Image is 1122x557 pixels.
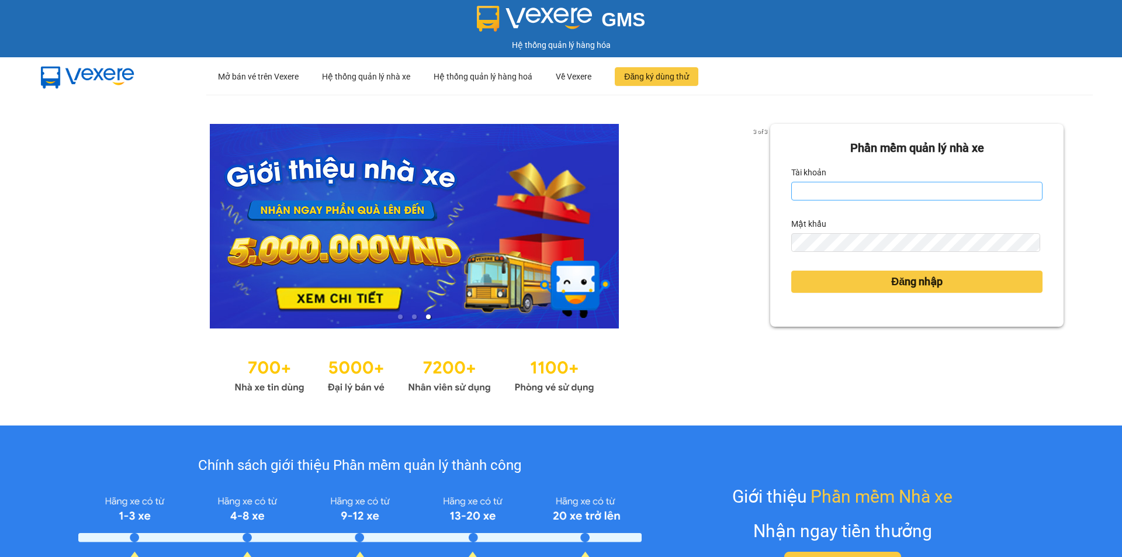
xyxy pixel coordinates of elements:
[791,215,826,233] label: Mật khẩu
[750,124,770,139] p: 3 of 3
[754,124,770,328] button: next slide / item
[601,9,645,30] span: GMS
[556,58,591,95] div: Về Vexere
[624,70,689,83] span: Đăng ký dùng thử
[434,58,532,95] div: Hệ thống quản lý hàng hoá
[234,352,594,396] img: Statistics.png
[218,58,299,95] div: Mở bán vé trên Vexere
[791,271,1043,293] button: Đăng nhập
[753,517,932,545] div: Nhận ngay tiền thưởng
[791,233,1040,252] input: Mật khẩu
[398,314,403,319] li: slide item 1
[891,274,943,290] span: Đăng nhập
[58,124,75,328] button: previous slide / item
[732,483,953,510] div: Giới thiệu
[791,163,826,182] label: Tài khoản
[477,6,593,32] img: logo 2
[811,483,953,510] span: Phần mềm Nhà xe
[791,182,1043,200] input: Tài khoản
[412,314,417,319] li: slide item 2
[477,18,646,27] a: GMS
[426,314,431,319] li: slide item 3
[78,455,641,477] div: Chính sách giới thiệu Phần mềm quản lý thành công
[322,58,410,95] div: Hệ thống quản lý nhà xe
[615,67,698,86] button: Đăng ký dùng thử
[3,39,1119,51] div: Hệ thống quản lý hàng hóa
[29,57,146,96] img: mbUUG5Q.png
[791,139,1043,157] div: Phần mềm quản lý nhà xe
